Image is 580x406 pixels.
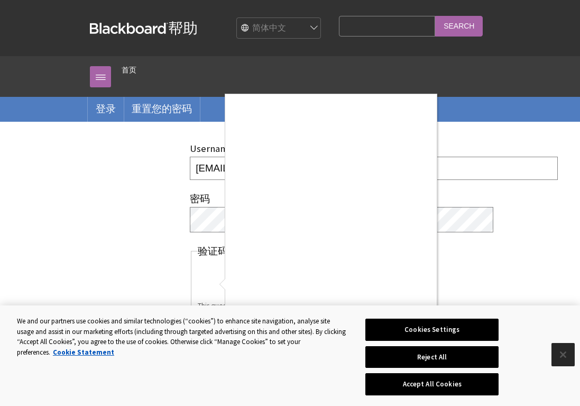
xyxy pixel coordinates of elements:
button: Close [551,343,575,366]
div: We and our partners use cookies and similar technologies (“cookies”) to enhance site navigation, ... [17,316,348,357]
button: Accept All Cookies [365,373,499,395]
iframe: reCAPTCHA 验证任务将于 2 分钟后过期 [225,94,437,401]
a: More information about your privacy, opens in a new tab [53,348,114,357]
button: Reject All [365,346,499,368]
button: Cookies Settings [365,319,499,341]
